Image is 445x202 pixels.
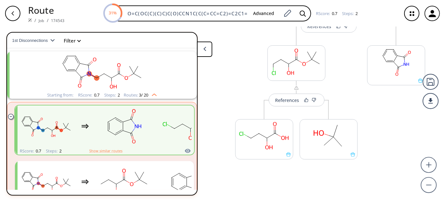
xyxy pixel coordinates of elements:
[354,11,358,16] span: 2
[47,17,48,24] li: /
[117,92,120,98] span: 2
[316,12,337,16] div: RScore :
[60,38,80,43] button: Filter
[124,10,248,17] input: Enter SMILES
[236,120,293,152] svg: O=C(O)C(O)CCCl
[275,98,299,102] div: References
[39,18,44,23] a: Job
[34,17,36,24] li: /
[331,11,337,16] span: 0.7
[20,149,41,153] div: RScore :
[342,12,358,16] div: Steps :
[12,33,60,48] button: 1st Disconnections
[124,93,157,97] div: Routes:
[268,46,325,78] svg: CC(C)(C)OC(=O)C(O)CCCl
[93,92,100,98] span: 0.7
[18,106,75,146] svg: CC(C)(C)OC(=O)C(O)CCN1C(=O)c2ccccc2C1=O
[46,149,62,153] div: Steps :
[19,51,185,91] svg: CC(C)(C)OC(=O)C(O)CCN1C(=O)c2ccccc2C1=O
[294,85,299,90] img: warning
[248,8,279,19] button: Advanced
[51,18,65,23] a: 174543
[95,162,153,202] svg: CCC(O)C(=O)OC(C)(C)C
[89,148,122,154] button: Show similar routes
[159,162,216,202] svg: O=C1NC(=O)c2ccccc21
[35,148,41,154] span: 0.7
[18,162,75,202] svg: CC(C)(C)OC(=O)C(O)CCN1C(=O)c2ccccc2C1=O
[149,91,157,96] img: Up
[109,10,117,16] text: 31%
[269,94,325,106] button: References
[368,46,425,78] svg: O=C1NC(=O)c2ccccc21
[300,120,357,152] svg: CC(C)(C)O
[47,93,74,97] div: Starting from:
[12,38,50,43] span: 1st Disconnections
[78,93,100,97] div: RScore :
[139,93,149,97] span: 3 / 20
[28,3,65,17] p: Route
[105,93,120,97] div: Steps :
[159,106,216,146] svg: O=C(O)C(O)CCCl
[95,106,153,146] svg: O=C1NC(=O)c2ccccc21
[28,18,32,22] img: Spaya logo
[58,148,62,154] span: 2
[308,24,332,28] div: References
